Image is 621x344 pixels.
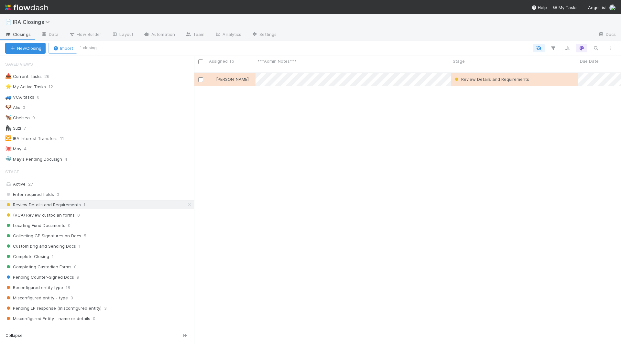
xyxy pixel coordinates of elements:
[5,104,12,110] span: 🐶
[28,181,33,187] span: 27
[5,146,12,151] span: 🐙
[60,134,71,143] span: 11
[5,83,46,91] div: My Active Tasks
[5,103,20,112] div: Alix
[5,232,81,240] span: Collecting GP Signatures on Docs
[65,155,74,163] span: 4
[5,190,54,199] span: Enter required fields
[588,5,607,10] span: AngelList
[44,72,56,81] span: 26
[5,315,90,323] span: Misconfigured Entity - name or details
[52,253,54,261] span: 1
[5,93,34,101] div: VCA tasks
[84,232,86,240] span: 5
[246,30,282,40] a: Settings
[5,114,30,122] div: Chelsea
[5,221,65,230] span: Locating Fund Documents
[5,43,46,54] button: NewClosing
[69,31,101,38] span: Flow Builder
[5,156,12,162] span: 🐳
[216,77,249,82] span: [PERSON_NAME]
[24,124,32,132] span: 7
[93,315,95,323] span: 0
[57,190,59,199] span: 0
[531,4,547,11] div: Help
[5,294,68,302] span: Misconfigured entity - type
[198,77,203,82] input: Toggle Row Selected
[83,201,85,209] span: 1
[180,30,210,40] a: Team
[5,242,76,250] span: Customizing and Sending Docs
[5,263,71,271] span: Completing Custodian Forms
[5,304,102,312] span: Pending LP response (misconfigured entity)
[48,43,77,54] button: Import
[104,304,107,312] span: 3
[64,30,106,40] a: Flow Builder
[552,4,578,11] a: My Tasks
[198,59,203,64] input: Toggle All Rows Selected
[5,211,75,219] span: (VCA) Review custodian forms
[209,58,234,64] span: Assigned To
[66,284,70,292] span: 18
[5,134,58,143] div: IRA Interest Transfers
[5,124,21,132] div: Suzi
[210,30,246,40] a: Analytics
[49,83,60,91] span: 12
[37,93,46,101] span: 0
[5,273,74,281] span: Pending Counter-Signed Docs
[5,284,63,292] span: Reconfigured entity type
[5,155,62,163] div: May's Pending Docusign
[77,273,79,281] span: 9
[80,45,97,51] small: 1 closing
[5,125,12,131] span: 🦍
[32,114,41,122] span: 9
[210,77,215,82] img: avatar_b0da76e8-8e9d-47e0-9b3e-1b93abf6f697.png
[5,145,21,153] div: May
[68,221,71,230] span: 0
[5,73,12,79] span: 📥
[5,201,81,209] span: Review Details and Requirements
[5,31,31,38] span: Closings
[5,94,12,100] span: 🚙
[5,333,23,339] span: Collapse
[5,180,192,188] div: Active
[23,103,32,112] span: 0
[64,325,67,333] span: 5
[593,30,621,40] a: Docs
[453,58,465,64] span: Stage
[5,2,48,13] img: logo-inverted-e16ddd16eac7371096b0.svg
[5,19,12,25] span: 📄
[79,242,81,250] span: 1
[74,263,77,271] span: 0
[609,5,616,11] img: avatar_aa70801e-8de5-4477-ab9d-eb7c67de69c1.png
[453,76,529,82] div: Review Details and Requirements
[5,135,12,141] span: 🔀
[5,84,12,89] span: ⭐
[580,58,599,64] span: Due Date
[210,76,249,82] div: [PERSON_NAME]
[5,58,33,70] span: Saved Views
[5,253,49,261] span: Complete Closing
[5,165,19,178] span: Stage
[552,5,578,10] span: My Tasks
[106,30,138,40] a: Layout
[453,77,529,82] span: Review Details and Requirements
[5,325,61,333] span: Product block bypassed
[24,145,33,153] span: 4
[13,19,53,25] span: IRA Closings
[77,211,80,219] span: 0
[36,30,64,40] a: Data
[5,72,42,81] div: Current Tasks
[71,294,73,302] span: 0
[138,30,180,40] a: Automation
[5,115,12,120] span: 🐕‍🦺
